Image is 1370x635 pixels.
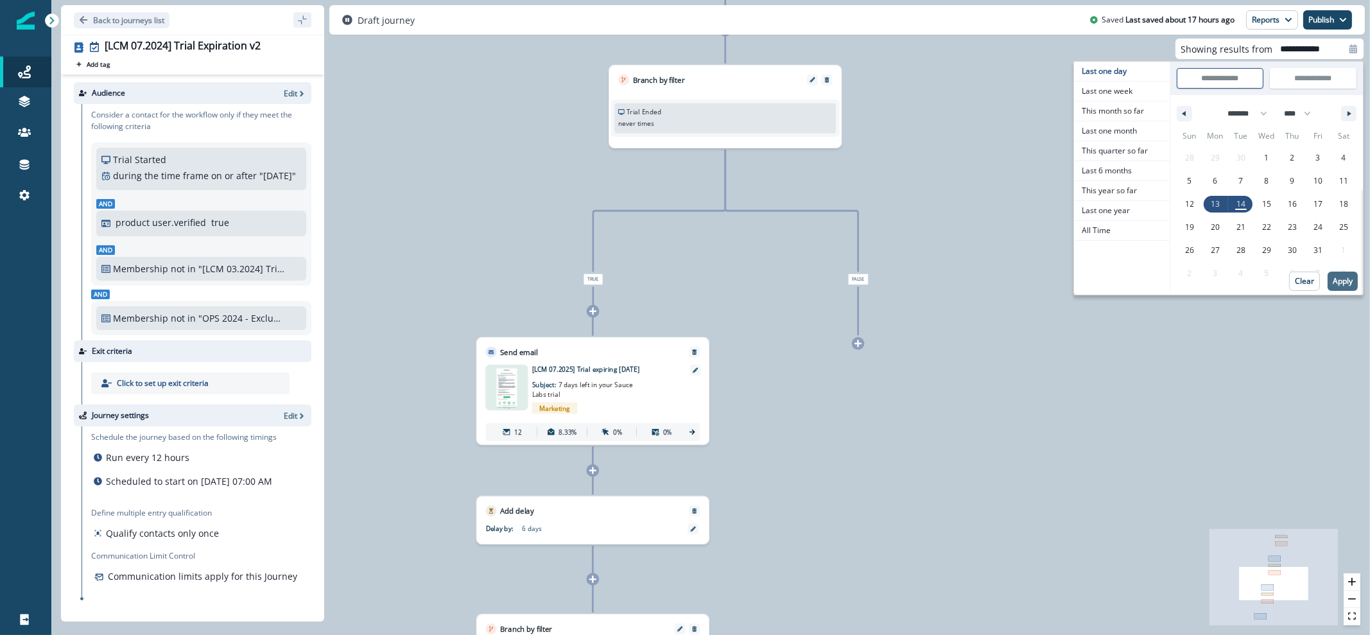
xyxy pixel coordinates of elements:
[687,626,702,632] button: Remove
[1236,216,1245,239] span: 21
[92,410,149,421] p: Journey settings
[1331,216,1357,239] button: 25
[1228,216,1254,239] button: 21
[1074,201,1170,221] button: Last one year
[284,88,306,99] button: Edit
[211,169,257,182] p: on or after
[1314,239,1322,262] span: 31
[1290,170,1294,193] span: 9
[96,199,115,209] span: And
[91,109,311,132] p: Consider a contact for the workflow only if they meet the following criteria
[74,12,169,28] button: Go back
[1236,193,1245,216] span: 14
[1303,10,1352,30] button: Publish
[1288,193,1297,216] span: 16
[805,77,820,82] button: Edit
[1202,239,1228,262] button: 27
[92,87,125,99] p: Audience
[1314,193,1322,216] span: 17
[633,74,685,85] p: Branch by filter
[1305,126,1331,146] span: Fri
[1279,170,1305,193] button: 9
[593,150,725,272] g: Edge from 56e4c144-1279-4a14-bcc1-7ab7c4d45a85 to node-edge-label18888554-cf3f-4642-b82e-303e9ec5...
[1228,239,1254,262] button: 28
[1264,146,1269,170] span: 1
[96,245,115,255] span: And
[673,626,688,631] button: Edit
[198,262,284,275] p: "[LCM 03.2024] Trial Expiration Notice"
[1331,146,1357,170] button: 4
[284,410,297,421] p: Edit
[1279,216,1305,239] button: 23
[486,524,523,534] p: Delay by:
[1074,101,1170,121] button: This month so far
[1305,239,1331,262] button: 31
[514,427,521,437] p: 12
[1185,239,1194,262] span: 26
[500,623,552,634] p: Branch by filter
[1236,239,1245,262] span: 28
[1254,170,1279,193] button: 8
[1074,161,1170,181] button: Last 6 months
[532,374,646,399] p: Subject:
[1262,216,1271,239] span: 22
[613,427,622,437] p: 0%
[820,76,835,83] button: Remove
[1211,216,1220,239] span: 20
[1288,216,1297,239] span: 23
[1102,14,1123,26] p: Saved
[284,410,306,421] button: Edit
[1314,170,1322,193] span: 10
[1185,193,1194,216] span: 12
[1074,141,1170,161] button: This quarter so far
[1305,216,1331,239] button: 24
[687,508,702,514] button: Remove
[1177,239,1202,262] button: 26
[1339,170,1348,193] span: 11
[87,60,110,68] p: Add tag
[1074,62,1170,81] span: Last one day
[1288,239,1297,262] span: 30
[1295,277,1314,286] p: Clear
[500,505,533,516] p: Add delay
[1279,146,1305,170] button: 2
[1211,239,1220,262] span: 27
[1246,10,1298,30] button: Reports
[106,474,272,488] p: Scheduled to start on [DATE] 07:00 AM
[17,12,35,30] img: Inflection
[1202,126,1228,146] span: Mon
[1177,126,1202,146] span: Sun
[1254,193,1279,216] button: 15
[476,337,709,445] div: Send emailRemoveemail asset unavailable[LCM 07.2025] Trial expiring [DATE]Subject: 7 days left in...
[618,118,636,128] p: never
[1074,121,1170,141] span: Last one month
[91,507,221,519] p: Define multiple entry qualification
[506,274,680,285] div: True
[1264,170,1269,193] span: 8
[171,262,196,275] p: not in
[1328,272,1358,291] button: Apply
[1339,193,1348,216] span: 18
[1344,608,1360,625] button: fit view
[532,365,677,374] p: [LCM 07.2025] Trial expiring [DATE]
[1202,193,1228,216] button: 13
[113,169,209,182] p: during the time frame
[92,345,132,357] p: Exit criteria
[1074,221,1170,241] button: All Time
[1289,272,1320,291] button: Clear
[1177,170,1202,193] button: 5
[1344,591,1360,608] button: zoom out
[105,40,261,54] div: [LCM 07.2024] Trial Expiration v2
[91,550,311,562] p: Communication Limit Control
[1305,193,1331,216] button: 17
[486,366,528,409] img: email asset unavailable
[1202,216,1228,239] button: 20
[559,427,577,437] p: 8.33%
[74,59,112,69] button: Add tag
[1074,82,1170,101] span: Last one week
[532,403,578,414] span: Marketing
[1181,42,1272,56] p: Showing results from
[1344,573,1360,591] button: zoom in
[1279,193,1305,216] button: 16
